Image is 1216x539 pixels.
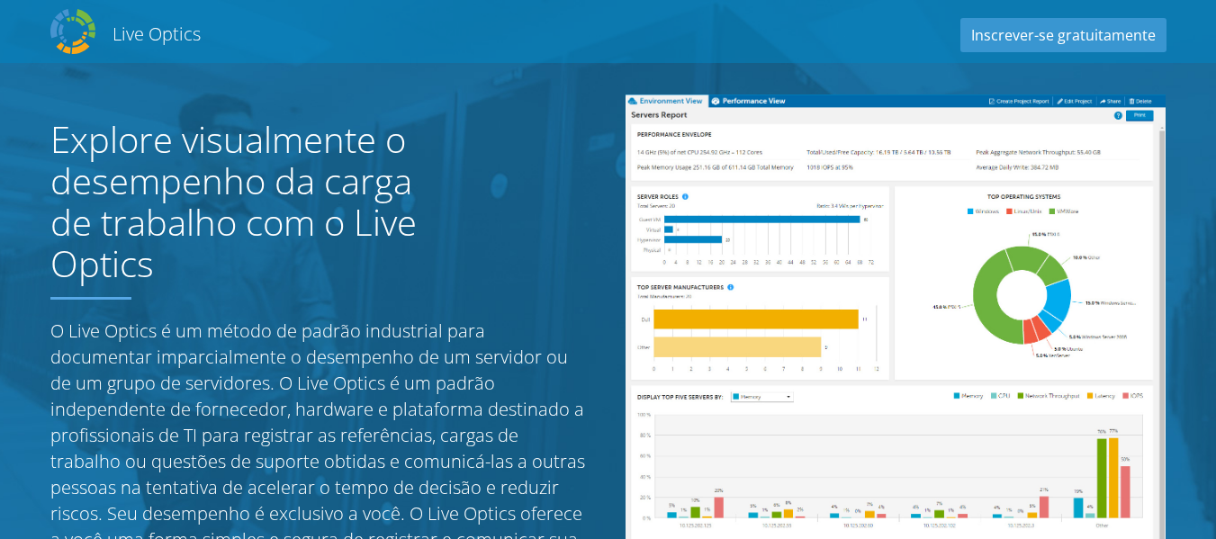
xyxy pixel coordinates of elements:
h1: Explore visualmente o desempenho da carga de trabalho com o Live Optics [50,119,455,284]
a: Inscrever-se gratuitamente [960,18,1166,52]
img: Dell Dpack [50,9,95,54]
h2: Live Optics [113,22,201,46]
